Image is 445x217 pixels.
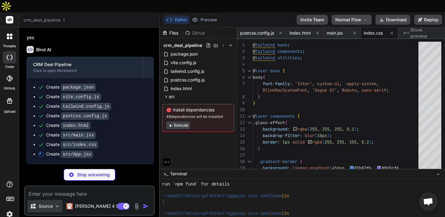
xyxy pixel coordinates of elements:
[253,55,255,61] span: @
[282,68,285,73] span: {
[335,17,361,23] span: Normal Flow
[237,74,245,81] div: 6
[357,126,359,132] span: ;
[170,68,205,75] span: tailwind.config.js
[435,169,441,179] button: −
[245,113,253,119] div: Click to collapse the range.
[170,76,205,84] span: postcss.config.js
[307,126,310,132] span: (
[36,47,51,53] h6: Bind AI
[322,139,324,145] span: (
[240,30,274,36] span: postcss.config.js
[61,39,66,44] img: tab_keywords_by_traffic_grey.svg
[46,113,109,119] div: Create
[253,68,255,73] span: @
[46,141,98,148] div: Create
[357,139,359,145] span: ,
[362,87,386,93] span: sans-serif
[282,139,290,145] span: 1px
[237,81,245,87] div: 7
[263,81,292,86] span: font-family:
[315,133,317,138] span: (
[369,139,371,145] span: )
[27,34,154,41] p: yes
[170,59,197,66] span: vite.config.js
[263,133,302,138] span: backdrop-filter:
[312,139,322,145] span: rgba
[170,50,198,58] span: package.json
[295,81,312,86] span: 'Inter'
[46,94,101,100] div: Create
[10,16,15,21] img: website_grey.svg
[237,100,245,106] div: 9
[55,204,60,209] img: Pick Models
[344,139,347,145] span: ,
[77,172,110,178] p: Stop answering
[329,126,332,132] span: ,
[287,42,290,48] span: ;
[297,15,328,25] button: Invite Team
[334,126,342,132] span: 255
[237,106,245,113] div: 10
[263,126,290,132] span: background:
[245,74,253,81] div: Click to collapse the range.
[253,74,263,80] span: body
[386,87,389,93] span: ;
[189,15,220,24] button: Preview
[162,211,282,217] span: ~/edw63lf48ixprupf4616e77dggw1ep-ckxs-bm61khmw
[371,139,374,145] span: ;
[253,42,255,48] span: @
[237,139,245,145] div: 15
[253,100,255,106] span: }
[61,84,96,91] code: package.json
[237,152,245,158] div: 17
[278,55,300,61] span: utilities
[371,165,374,171] span: ,
[362,139,369,145] span: 0.2
[237,119,245,126] div: 12
[166,107,230,113] span: Install dependencies
[324,139,332,145] span: 255
[166,122,190,129] button: Execute
[61,103,111,110] code: tailwind.config.js
[342,87,357,93] span: Roboto
[357,87,359,93] span: ,
[61,131,96,139] code: src/main.jsx
[349,139,357,145] span: 255
[237,68,245,74] div: 5
[245,119,253,126] div: Click to collapse the range.
[290,30,311,36] span: index.html
[237,132,245,139] div: 14
[292,165,329,171] span: linear-gradient
[258,94,260,99] span: }
[46,151,93,157] div: Create
[75,203,121,209] p: [PERSON_NAME] 4 S..
[339,81,342,86] span: ,
[170,171,187,177] span: Terminal
[23,40,55,44] div: Domain Overview
[46,122,91,129] div: Create
[376,81,379,86] span: ,
[39,203,53,209] p: Source
[253,48,255,54] span: @
[282,211,289,217] span: 13s
[169,94,175,100] span: src
[17,39,22,44] img: tab_domain_overview_orange.svg
[332,139,334,145] span: ,
[337,139,344,145] span: 255
[166,114,230,119] span: 48 dependencies will be installed
[183,30,208,36] div: Github
[285,120,287,125] span: {
[33,68,137,73] div: Click to open Workbench
[327,133,329,138] span: )
[307,87,310,93] span: ,
[414,15,442,25] button: Deploy
[263,165,290,171] span: background:
[344,81,376,86] span: -apple-system
[245,158,253,165] div: Click to collapse the range.
[10,10,15,15] img: logo_orange.svg
[263,139,280,145] span: border:
[255,113,268,119] span: layer
[23,17,66,23] span: crm_deal_pipeline
[162,193,282,199] span: ~/edw63lf48ixprupf4616e77dggw1ep-ckxs-bm61khmw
